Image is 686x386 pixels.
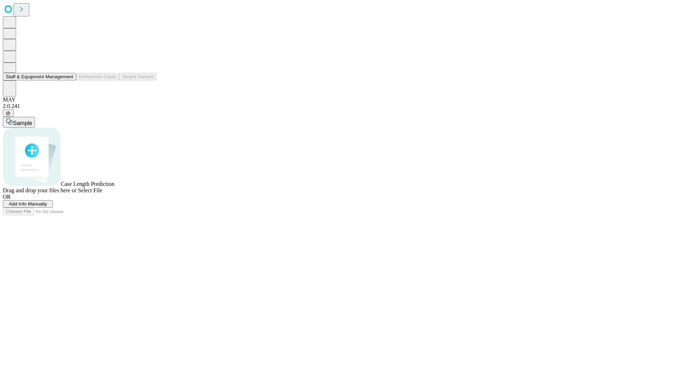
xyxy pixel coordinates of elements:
span: Add Info Manually [9,201,47,207]
button: Add Info Manually [3,200,53,208]
span: Drag and drop your files here or [3,187,76,193]
span: Case Length Prediction [61,181,114,187]
button: Sample [3,117,35,128]
span: @ [6,110,11,116]
button: @ [3,109,14,117]
span: Sample [13,120,32,126]
button: Staff & Equipment Management [3,73,76,80]
div: 2.0.241 [3,103,683,109]
div: MAY [3,96,683,103]
button: Preference Cards [76,73,119,80]
span: OR [3,194,11,200]
button: Tenant Params [119,73,157,80]
span: Select File [78,187,102,193]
